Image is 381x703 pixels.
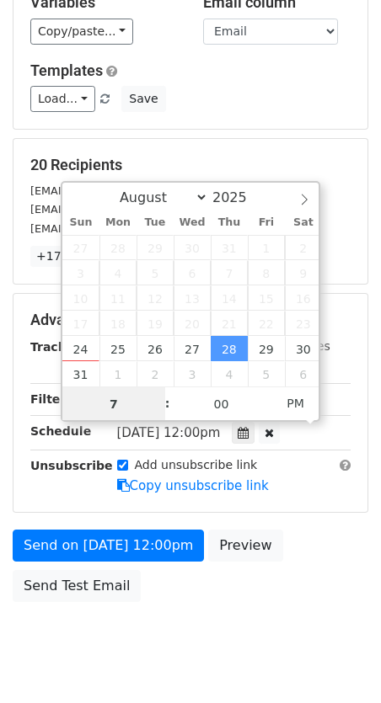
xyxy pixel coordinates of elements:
span: August 2, 2025 [285,235,322,260]
span: [DATE] 12:00pm [117,425,221,440]
span: August 19, 2025 [137,311,174,336]
span: Wed [174,217,211,228]
span: September 2, 2025 [137,361,174,386]
small: [EMAIL_ADDRESS][DOMAIN_NAME] [30,222,218,235]
span: : [165,386,170,420]
strong: Unsubscribe [30,459,113,472]
span: September 4, 2025 [211,361,248,386]
strong: Filters [30,392,73,406]
span: August 24, 2025 [62,336,99,361]
span: September 6, 2025 [285,361,322,386]
span: July 29, 2025 [137,235,174,260]
span: August 16, 2025 [285,285,322,311]
h5: Advanced [30,311,351,329]
small: [EMAIL_ADDRESS][DOMAIN_NAME] [30,203,218,216]
span: August 17, 2025 [62,311,99,336]
span: Fri [248,217,285,228]
span: Thu [211,217,248,228]
span: August 1, 2025 [248,235,285,260]
span: August 20, 2025 [174,311,211,336]
iframe: Chat Widget [297,622,381,703]
input: Hour [62,387,165,421]
span: July 31, 2025 [211,235,248,260]
span: August 4, 2025 [99,260,137,285]
a: Templates [30,61,103,79]
small: [EMAIL_ADDRESS][DOMAIN_NAME] [30,184,218,197]
button: Save [121,86,165,112]
span: July 28, 2025 [99,235,137,260]
input: Minute [170,387,273,421]
span: Sun [62,217,99,228]
span: August 7, 2025 [211,260,248,285]
span: Mon [99,217,137,228]
a: Send on [DATE] 12:00pm [13,530,204,562]
span: August 3, 2025 [62,260,99,285]
a: Copy unsubscribe link [117,478,269,493]
span: July 30, 2025 [174,235,211,260]
h5: 20 Recipients [30,156,351,174]
span: August 14, 2025 [211,285,248,311]
span: Click to toggle [272,386,319,420]
span: August 6, 2025 [174,260,211,285]
span: August 22, 2025 [248,311,285,336]
span: August 30, 2025 [285,336,322,361]
a: Preview [208,530,282,562]
span: August 23, 2025 [285,311,322,336]
span: August 21, 2025 [211,311,248,336]
span: August 18, 2025 [99,311,137,336]
span: August 10, 2025 [62,285,99,311]
span: Tue [137,217,174,228]
label: UTM Codes [264,338,330,355]
span: Sat [285,217,322,228]
span: August 27, 2025 [174,336,211,361]
span: August 11, 2025 [99,285,137,311]
strong: Schedule [30,424,91,438]
strong: Tracking [30,340,87,354]
span: August 15, 2025 [248,285,285,311]
span: August 12, 2025 [137,285,174,311]
span: August 25, 2025 [99,336,137,361]
span: September 1, 2025 [99,361,137,386]
a: +17 more [30,246,101,267]
span: September 5, 2025 [248,361,285,386]
span: August 5, 2025 [137,260,174,285]
span: August 26, 2025 [137,336,174,361]
span: August 29, 2025 [248,336,285,361]
span: July 27, 2025 [62,235,99,260]
label: Add unsubscribe link [135,456,258,474]
span: August 13, 2025 [174,285,211,311]
span: August 31, 2025 [62,361,99,386]
a: Copy/paste... [30,19,133,45]
span: August 9, 2025 [285,260,322,285]
a: Send Test Email [13,570,141,602]
input: Year [208,189,269,205]
span: September 3, 2025 [174,361,211,386]
a: Load... [30,86,95,112]
span: August 28, 2025 [211,336,248,361]
span: August 8, 2025 [248,260,285,285]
